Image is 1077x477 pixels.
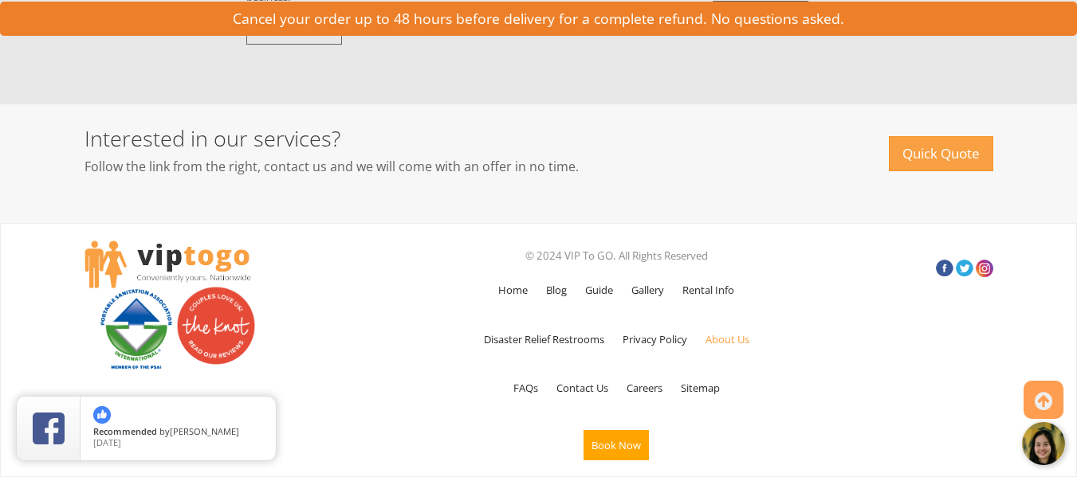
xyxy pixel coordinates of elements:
a: Twitter [956,260,973,277]
a: Disaster Relief Restrooms [476,316,612,362]
a: Home [490,267,536,313]
a: Blog [538,267,575,313]
img: Review Rating [33,412,65,444]
span: by [93,427,263,438]
span: [DATE] [93,436,121,448]
a: Careers [619,365,670,411]
img: viptogo LogoVIPTOGO [85,240,251,288]
a: FAQs [505,365,546,411]
img: PSAI Member Logo [96,286,176,370]
a: Guide [577,267,621,313]
span: [PERSON_NAME] [170,425,239,437]
span: Recommended [93,425,157,437]
a: Quick Quote [889,136,993,172]
iframe: Live Chat Button [838,410,1077,477]
a: Book Now [576,414,657,476]
a: Gallery [623,267,672,313]
p: Follow the link from the right, contact us and we will come with an offer in no time. [85,154,761,179]
a: Privacy Policy [615,316,695,362]
a: About Us [698,316,757,362]
a: Contact Us [548,365,616,411]
a: Rental Info [674,267,742,313]
a: Facebook [936,260,953,277]
p: © 2024 VIP To GO. All Rights Reserved [383,245,850,267]
img: thumbs up icon [93,406,111,424]
img: Couples love us! See our reviews on The Knot. [176,286,256,366]
button: Book Now [584,430,649,460]
h2: Interested in our services? [85,127,761,151]
a: Sitemap [673,365,728,411]
a: Insta [976,260,993,277]
a: Read More [713,1,808,27]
